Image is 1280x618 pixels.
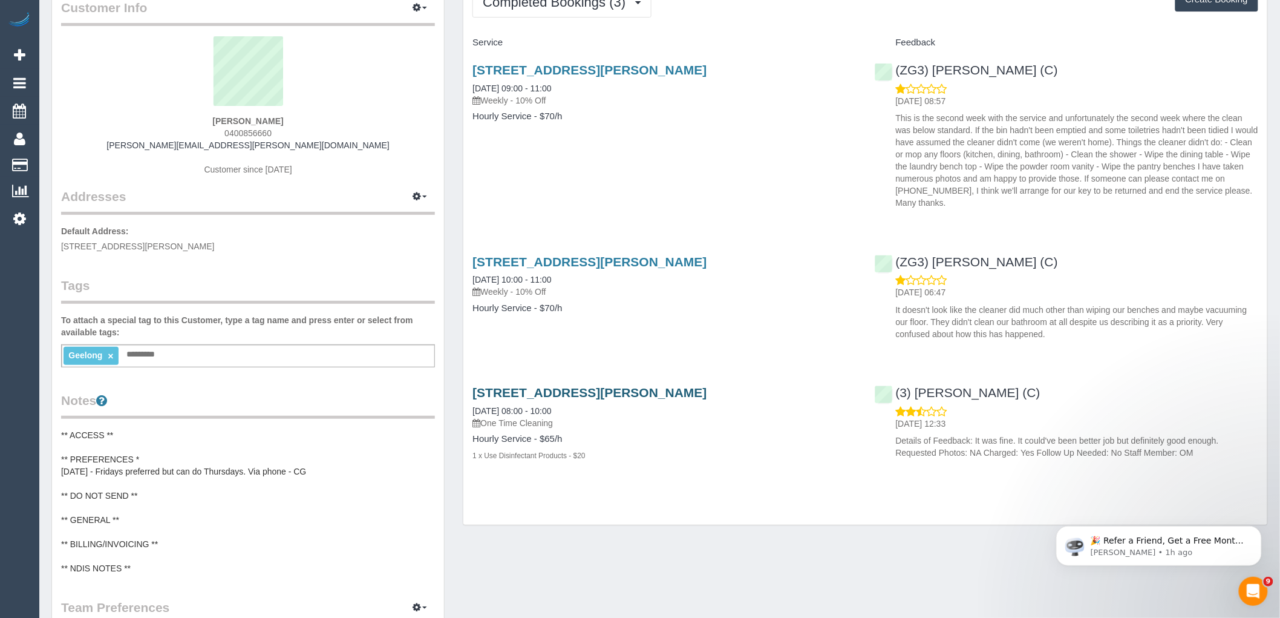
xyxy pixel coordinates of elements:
[212,116,283,126] strong: [PERSON_NAME]
[896,304,1258,340] p: It doesn't look like the cleaner did much other than wiping our benches and maybe vacuuming our f...
[61,429,435,574] pre: ** ACCESS ** ** PREFERENCES * [DATE] - Fridays preferred but can do Thursdays. Via phone - CG ** ...
[61,225,129,237] label: Default Address:
[108,351,113,361] a: ×
[472,63,707,77] a: [STREET_ADDRESS][PERSON_NAME]
[896,418,1258,430] p: [DATE] 12:33
[875,255,1058,269] a: (ZG3) [PERSON_NAME] (C)
[896,95,1258,107] p: [DATE] 08:57
[61,314,435,338] label: To attach a special tag to this Customer, type a tag name and press enter or select from availabl...
[472,406,551,416] a: [DATE] 08:00 - 10:00
[472,452,585,460] small: 1 x Use Disinfectant Products - $20
[472,286,856,298] p: Weekly - 10% Off
[1239,577,1268,606] iframe: Intercom live chat
[472,111,856,122] h4: Hourly Service - $70/h
[61,277,435,304] legend: Tags
[472,434,856,444] h4: Hourly Service - $65/h
[68,350,102,360] span: Geelong
[896,435,1258,459] p: Details of Feedback: It was fine. It could've been better job but definitely good enough. Request...
[875,386,1040,399] a: (3) [PERSON_NAME] (C)
[472,255,707,269] a: [STREET_ADDRESS][PERSON_NAME]
[472,386,707,399] a: [STREET_ADDRESS][PERSON_NAME]
[1264,577,1273,587] span: 9
[896,112,1258,209] p: This is the second week with the service and unfortunately the second week where the clean was be...
[472,303,856,314] h4: Hourly Service - $70/h
[204,165,292,174] span: Customer since [DATE]
[896,286,1258,298] p: [DATE] 06:47
[472,417,856,429] p: One Time Cleaning
[61,242,215,251] span: [STREET_ADDRESS][PERSON_NAME]
[1038,501,1280,585] iframe: Intercom notifications message
[472,84,551,93] a: [DATE] 09:00 - 11:00
[7,12,31,29] img: Automaid Logo
[472,94,856,107] p: Weekly - 10% Off
[472,38,856,48] h4: Service
[875,38,1258,48] h4: Feedback
[106,140,390,150] a: [PERSON_NAME][EMAIL_ADDRESS][PERSON_NAME][DOMAIN_NAME]
[224,128,272,138] span: 0400856660
[61,392,435,419] legend: Notes
[472,275,551,284] a: [DATE] 10:00 - 11:00
[875,63,1058,77] a: (ZG3) [PERSON_NAME] (C)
